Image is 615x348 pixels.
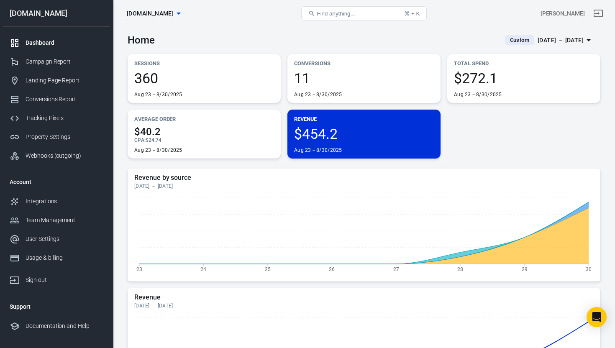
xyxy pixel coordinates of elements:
[301,6,427,20] button: Find anything...⌘ + K
[3,10,110,17] div: [DOMAIN_NAME]
[457,266,463,272] tspan: 28
[26,276,103,284] div: Sign out
[136,266,142,272] tspan: 23
[294,91,342,98] div: Aug 23－8/30/2025
[3,192,110,211] a: Integrations
[26,95,103,104] div: Conversions Report
[498,33,600,47] button: Custom[DATE] － [DATE]
[134,302,594,309] div: [DATE] － [DATE]
[294,115,434,123] p: Revenue
[294,127,434,141] span: $454.2
[26,322,103,330] div: Documentation and Help
[586,266,592,272] tspan: 30
[26,151,103,160] div: Webhooks (outgoing)
[329,266,335,272] tspan: 26
[3,71,110,90] a: Landing Page Report
[200,266,206,272] tspan: 24
[26,57,103,66] div: Campaign Report
[404,10,420,17] div: ⌘ + K
[3,230,110,248] a: User Settings
[3,211,110,230] a: Team Management
[522,266,528,272] tspan: 29
[134,115,274,123] p: Average Order
[128,34,155,46] h3: Home
[294,59,434,68] p: Conversions
[3,33,110,52] a: Dashboard
[3,172,110,192] li: Account
[134,147,182,154] div: Aug 23－8/30/2025
[3,109,110,128] a: Tracking Pixels
[134,174,594,182] h5: Revenue by source
[393,266,399,272] tspan: 27
[3,128,110,146] a: Property Settings
[26,38,103,47] div: Dashboard
[538,35,584,46] div: [DATE] － [DATE]
[26,197,103,206] div: Integrations
[294,147,342,154] div: Aug 23－8/30/2025
[541,9,585,18] div: Account id: Ghki4vdQ
[123,6,184,21] button: [DOMAIN_NAME]
[3,146,110,165] a: Webhooks (outgoing)
[134,137,146,143] span: CPA :
[454,71,594,85] span: $272.1
[26,76,103,85] div: Landing Page Report
[454,59,594,68] p: Total Spend
[3,248,110,267] a: Usage & billing
[265,266,271,272] tspan: 25
[134,71,274,85] span: 360
[134,183,594,189] div: [DATE] － [DATE]
[26,114,103,123] div: Tracking Pixels
[588,3,608,23] a: Sign out
[317,10,355,17] span: Find anything...
[26,253,103,262] div: Usage & billing
[134,59,274,68] p: Sessions
[26,216,103,225] div: Team Management
[3,297,110,317] li: Support
[26,133,103,141] div: Property Settings
[127,8,174,19] span: thrivecart.com
[134,293,594,302] h5: Revenue
[3,90,110,109] a: Conversions Report
[3,267,110,289] a: Sign out
[454,91,502,98] div: Aug 23－8/30/2025
[146,137,161,143] span: $24.74
[134,91,182,98] div: Aug 23－8/30/2025
[587,307,607,327] div: Open Intercom Messenger
[507,36,533,44] span: Custom
[26,235,103,243] div: User Settings
[134,127,274,137] span: $40.2
[294,71,434,85] span: 11
[3,52,110,71] a: Campaign Report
